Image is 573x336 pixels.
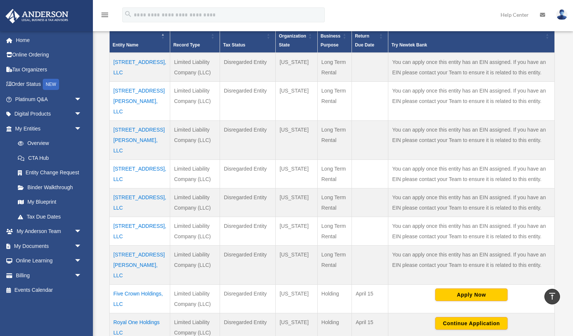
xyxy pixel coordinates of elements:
[317,81,352,120] td: Long Term Rental
[170,159,220,188] td: Limited Liability Company (LLC)
[170,19,220,53] th: Record Type: Activate to sort
[276,245,317,284] td: [US_STATE]
[321,33,340,48] span: Business Purpose
[43,79,59,90] div: NEW
[100,10,109,19] i: menu
[388,188,555,217] td: You can apply once this entity has an EIN assigned. If you have an EIN please contact your Team t...
[10,209,89,224] a: Tax Due Dates
[5,92,93,107] a: Platinum Q&Aarrow_drop_down
[276,284,317,313] td: [US_STATE]
[10,165,89,180] a: Entity Change Request
[110,81,170,120] td: [STREET_ADDRESS][PERSON_NAME], LLC
[220,245,276,284] td: Disregarded Entity
[220,53,276,82] td: Disregarded Entity
[317,19,352,53] th: Business Purpose: Activate to sort
[74,239,89,254] span: arrow_drop_down
[74,224,89,239] span: arrow_drop_down
[110,120,170,159] td: [STREET_ADDRESS][PERSON_NAME], LLC
[317,53,352,82] td: Long Term Rental
[276,53,317,82] td: [US_STATE]
[317,159,352,188] td: Long Term Rental
[110,188,170,217] td: [STREET_ADDRESS], LLC
[276,188,317,217] td: [US_STATE]
[5,224,93,239] a: My Anderson Teamarrow_drop_down
[388,81,555,120] td: You can apply once this entity has an EIN assigned. If you have an EIN please contact your Team t...
[10,151,89,165] a: CTA Hub
[10,195,89,210] a: My Blueprint
[435,317,508,330] button: Continue Application
[100,13,109,19] a: menu
[388,159,555,188] td: You can apply once this entity has an EIN assigned. If you have an EIN please contact your Team t...
[110,19,170,53] th: Entity Name: Activate to invert sorting
[74,253,89,269] span: arrow_drop_down
[317,217,352,245] td: Long Term Rental
[5,77,93,92] a: Order StatusNEW
[110,53,170,82] td: [STREET_ADDRESS], LLC
[5,283,93,298] a: Events Calendar
[220,120,276,159] td: Disregarded Entity
[170,284,220,313] td: Limited Liability Company (LLC)
[317,284,352,313] td: Holding
[220,159,276,188] td: Disregarded Entity
[110,159,170,188] td: [STREET_ADDRESS], LLC
[556,9,567,20] img: User Pic
[170,245,220,284] td: Limited Liability Company (LLC)
[170,120,220,159] td: Limited Liability Company (LLC)
[317,188,352,217] td: Long Term Rental
[3,9,71,23] img: Anderson Advisors Platinum Portal
[388,217,555,245] td: You can apply once this entity has an EIN assigned. If you have an EIN please contact your Team t...
[388,53,555,82] td: You can apply once this entity has an EIN assigned. If you have an EIN please contact your Team t...
[74,121,89,136] span: arrow_drop_down
[276,159,317,188] td: [US_STATE]
[170,53,220,82] td: Limited Liability Company (LLC)
[74,107,89,122] span: arrow_drop_down
[276,19,317,53] th: Organization State: Activate to sort
[10,180,89,195] a: Binder Walkthrough
[276,120,317,159] td: [US_STATE]
[10,136,85,151] a: Overview
[220,81,276,120] td: Disregarded Entity
[113,42,138,48] span: Entity Name
[317,120,352,159] td: Long Term Rental
[110,245,170,284] td: [STREET_ADDRESS][PERSON_NAME], LLC
[220,188,276,217] td: Disregarded Entity
[5,253,93,268] a: Online Learningarrow_drop_down
[5,62,93,77] a: Tax Organizers
[124,10,132,18] i: search
[220,284,276,313] td: Disregarded Entity
[352,284,388,313] td: April 15
[388,19,555,53] th: Try Newtek Bank : Activate to sort
[279,33,306,48] span: Organization State
[317,245,352,284] td: Long Term Rental
[170,217,220,245] td: Limited Liability Company (LLC)
[5,33,93,48] a: Home
[173,42,200,48] span: Record Type
[548,292,557,301] i: vertical_align_top
[388,120,555,159] td: You can apply once this entity has an EIN assigned. If you have an EIN please contact your Team t...
[220,19,276,53] th: Tax Status: Activate to sort
[5,121,89,136] a: My Entitiesarrow_drop_down
[435,288,508,301] button: Apply Now
[5,268,93,283] a: Billingarrow_drop_down
[170,81,220,120] td: Limited Liability Company (LLC)
[110,284,170,313] td: Five Crown Holdings, LLC
[110,217,170,245] td: [STREET_ADDRESS], LLC
[276,217,317,245] td: [US_STATE]
[5,48,93,62] a: Online Ordering
[352,19,388,53] th: Federal Return Due Date: Activate to sort
[5,239,93,253] a: My Documentsarrow_drop_down
[220,217,276,245] td: Disregarded Entity
[391,41,543,49] div: Try Newtek Bank
[223,42,245,48] span: Tax Status
[544,289,560,304] a: vertical_align_top
[5,107,93,122] a: Digital Productsarrow_drop_down
[170,188,220,217] td: Limited Liability Company (LLC)
[74,268,89,283] span: arrow_drop_down
[74,92,89,107] span: arrow_drop_down
[355,25,374,48] span: Federal Return Due Date
[276,81,317,120] td: [US_STATE]
[388,245,555,284] td: You can apply once this entity has an EIN assigned. If you have an EIN please contact your Team t...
